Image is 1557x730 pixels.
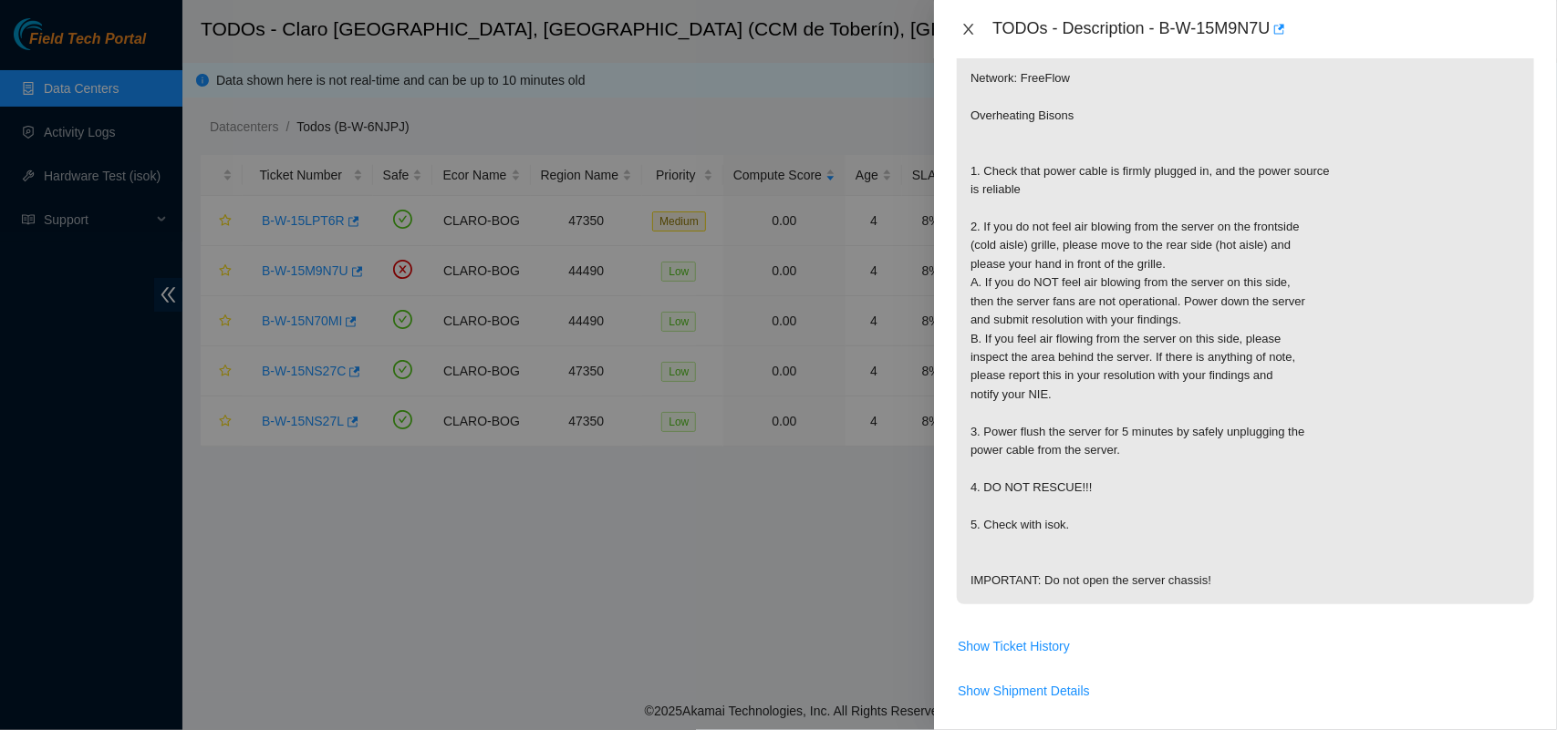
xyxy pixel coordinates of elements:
[956,21,981,38] button: Close
[958,636,1070,656] span: Show Ticket History
[957,632,1071,661] button: Show Ticket History
[961,22,976,36] span: close
[992,15,1535,44] div: TODOs - Description - B-W-15M9N7U
[957,676,1091,705] button: Show Shipment Details
[958,681,1090,701] span: Show Shipment Details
